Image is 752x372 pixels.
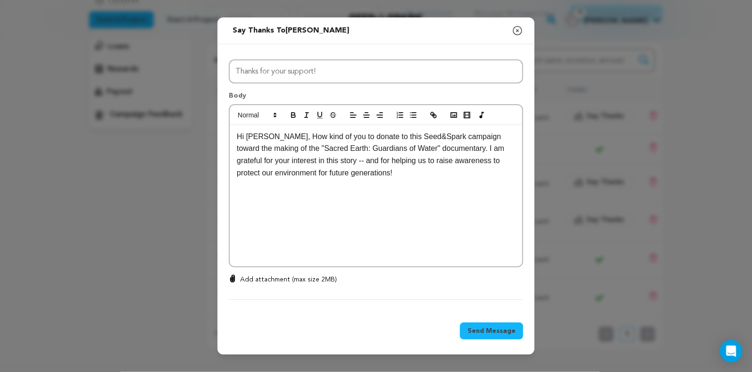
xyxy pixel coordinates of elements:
[240,275,337,284] p: Add attachment (max size 2MB)
[237,131,515,179] p: Hi [PERSON_NAME], How kind of you to donate to this Seed&Spark campaign toward the making of the ...
[285,27,349,34] span: [PERSON_NAME]
[233,25,349,36] div: Say thanks to
[460,322,523,339] button: Send Message
[229,91,523,104] p: Body
[468,326,516,336] span: Send Message
[720,340,743,363] div: Open Intercom Messenger
[229,59,523,83] input: Subject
